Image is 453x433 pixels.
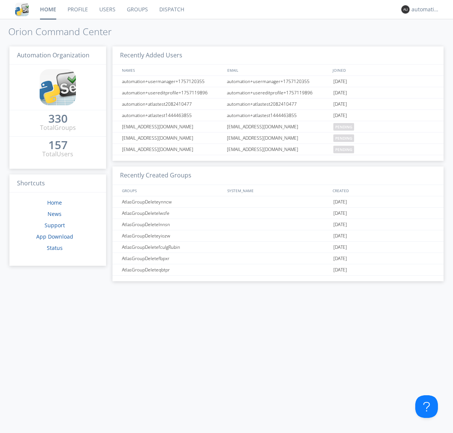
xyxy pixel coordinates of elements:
[120,76,225,87] div: automation+usermanager+1757120355
[331,65,436,76] div: JOINED
[112,253,444,264] a: AtlasGroupDeletefbpxr[DATE]
[120,230,225,241] div: AtlasGroupDeleteyiozw
[120,185,223,196] div: GROUPS
[333,134,354,142] span: pending
[120,133,225,143] div: [EMAIL_ADDRESS][DOMAIN_NAME]
[120,110,225,121] div: automation+atlastest1444463855
[225,76,331,87] div: automation+usermanager+1757120355
[333,110,347,121] span: [DATE]
[225,87,331,98] div: automation+usereditprofile+1757119896
[9,174,106,193] h3: Shortcuts
[415,395,438,418] iframe: Toggle Customer Support
[225,110,331,121] div: automation+atlastest1444463855
[120,65,223,76] div: NAMES
[112,230,444,242] a: AtlasGroupDeleteyiozw[DATE]
[36,233,73,240] a: App Download
[17,51,89,59] span: Automation Organization
[112,87,444,99] a: automation+usereditprofile+1757119896automation+usereditprofile+1757119896[DATE]
[120,242,225,253] div: AtlasGroupDeletefculgRubin
[40,123,76,132] div: Total Groups
[333,208,347,219] span: [DATE]
[112,219,444,230] a: AtlasGroupDeletelnnsn[DATE]
[120,196,225,207] div: AtlasGroupDeleteynncw
[112,99,444,110] a: automation+atlastest2082410477automation+atlastest2082410477[DATE]
[225,144,331,155] div: [EMAIL_ADDRESS][DOMAIN_NAME]
[15,3,29,16] img: cddb5a64eb264b2086981ab96f4c1ba7
[333,230,347,242] span: [DATE]
[225,133,331,143] div: [EMAIL_ADDRESS][DOMAIN_NAME]
[333,264,347,276] span: [DATE]
[333,87,347,99] span: [DATE]
[120,219,225,230] div: AtlasGroupDeletelnnsn
[112,46,444,65] h3: Recently Added Users
[112,264,444,276] a: AtlasGroupDeleteqbtpr[DATE]
[225,121,331,132] div: [EMAIL_ADDRESS][DOMAIN_NAME]
[112,196,444,208] a: AtlasGroupDeleteynncw[DATE]
[333,146,354,153] span: pending
[225,65,331,76] div: EMAIL
[48,141,68,150] a: 157
[120,121,225,132] div: [EMAIL_ADDRESS][DOMAIN_NAME]
[112,110,444,121] a: automation+atlastest1444463855automation+atlastest1444463855[DATE]
[120,208,225,219] div: AtlasGroupDeletelwsfe
[225,185,331,196] div: SYSTEM_NAME
[112,133,444,144] a: [EMAIL_ADDRESS][DOMAIN_NAME][EMAIL_ADDRESS][DOMAIN_NAME]pending
[40,69,76,105] img: cddb5a64eb264b2086981ab96f4c1ba7
[401,5,410,14] img: 373638.png
[333,196,347,208] span: [DATE]
[333,242,347,253] span: [DATE]
[333,76,347,87] span: [DATE]
[112,166,444,185] h3: Recently Created Groups
[112,208,444,219] a: AtlasGroupDeletelwsfe[DATE]
[48,141,68,149] div: 157
[120,264,225,275] div: AtlasGroupDeleteqbtpr
[47,244,63,251] a: Status
[45,222,65,229] a: Support
[331,185,436,196] div: CREATED
[48,210,62,217] a: News
[112,242,444,253] a: AtlasGroupDeletefculgRubin[DATE]
[112,121,444,133] a: [EMAIL_ADDRESS][DOMAIN_NAME][EMAIL_ADDRESS][DOMAIN_NAME]pending
[120,99,225,109] div: automation+atlastest2082410477
[333,253,347,264] span: [DATE]
[333,99,347,110] span: [DATE]
[48,115,68,122] div: 330
[120,87,225,98] div: automation+usereditprofile+1757119896
[120,253,225,264] div: AtlasGroupDeletefbpxr
[333,219,347,230] span: [DATE]
[225,99,331,109] div: automation+atlastest2082410477
[47,199,62,206] a: Home
[112,144,444,155] a: [EMAIL_ADDRESS][DOMAIN_NAME][EMAIL_ADDRESS][DOMAIN_NAME]pending
[411,6,440,13] div: automation+atlas0036
[120,144,225,155] div: [EMAIL_ADDRESS][DOMAIN_NAME]
[112,76,444,87] a: automation+usermanager+1757120355automation+usermanager+1757120355[DATE]
[48,115,68,123] a: 330
[333,123,354,131] span: pending
[42,150,73,159] div: Total Users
